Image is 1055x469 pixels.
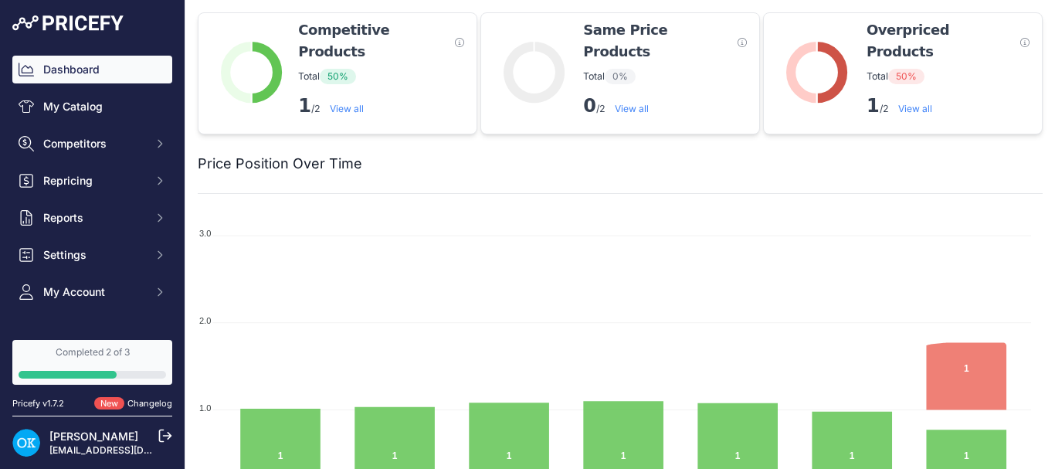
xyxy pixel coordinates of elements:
[867,19,1014,63] span: Overpriced Products
[12,93,172,121] a: My Catalog
[12,56,172,427] nav: Sidebar
[888,69,924,84] span: 50%
[583,19,731,63] span: Same Price Products
[12,15,124,31] img: Pricefy Logo
[615,103,649,114] a: View all
[43,284,144,300] span: My Account
[867,93,1030,118] p: /2
[583,69,747,84] p: Total
[867,95,880,117] strong: 1
[298,95,311,117] strong: 1
[583,95,596,117] strong: 0
[320,69,356,84] span: 50%
[12,340,172,385] a: Completed 2 of 3
[19,346,166,359] div: Completed 2 of 3
[199,229,211,238] tspan: 3.0
[43,210,144,226] span: Reports
[12,278,172,306] button: My Account
[49,430,138,443] a: [PERSON_NAME]
[605,69,636,84] span: 0%
[199,403,211,413] tspan: 1.0
[330,103,364,114] a: View all
[12,130,172,158] button: Competitors
[43,247,144,263] span: Settings
[198,153,362,175] h2: Price Position Over Time
[12,397,64,410] div: Pricefy v1.7.2
[583,93,747,118] p: /2
[867,69,1030,84] p: Total
[43,173,144,189] span: Repricing
[43,136,144,151] span: Competitors
[298,93,464,118] p: /2
[199,316,211,325] tspan: 2.0
[12,241,172,269] button: Settings
[49,444,211,456] a: [EMAIL_ADDRESS][DOMAIN_NAME]
[12,204,172,232] button: Reports
[12,56,172,83] a: Dashboard
[94,397,124,410] span: New
[298,69,464,84] p: Total
[298,19,449,63] span: Competitive Products
[12,167,172,195] button: Repricing
[898,103,932,114] a: View all
[127,398,172,409] a: Changelog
